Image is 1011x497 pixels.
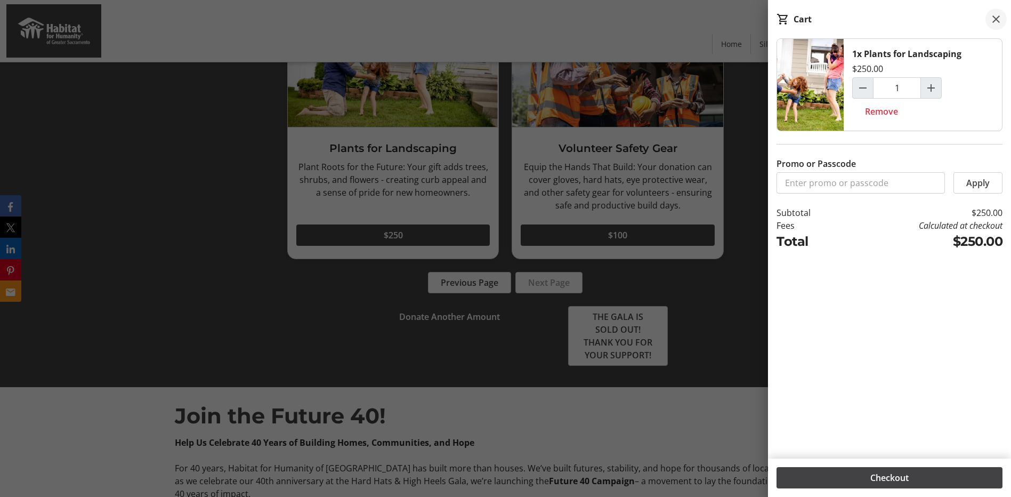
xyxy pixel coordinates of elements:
div: Cart [794,13,812,26]
input: Enter promo or passcode [777,172,945,194]
button: Increment by one [921,78,941,98]
input: Plants for Landscaping Quantity [873,77,921,99]
td: $250.00 [842,232,1002,251]
span: Checkout [870,471,909,484]
div: $250.00 [852,62,883,75]
img: Plants for Landscaping [777,39,844,131]
label: Promo or Passcode [777,157,856,170]
button: Apply [953,172,1002,194]
span: Apply [966,177,990,189]
td: Subtotal [777,206,842,219]
div: 1x Plants for Landscaping [852,47,961,60]
span: Remove [865,105,898,118]
button: Decrement by one [853,78,873,98]
td: Fees [777,219,842,232]
td: Total [777,232,842,251]
td: Calculated at checkout [842,219,1002,232]
td: $250.00 [842,206,1002,219]
button: Remove [852,101,911,122]
button: Checkout [777,467,1002,488]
